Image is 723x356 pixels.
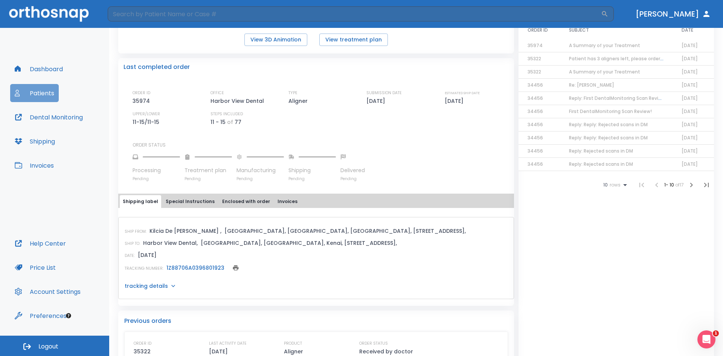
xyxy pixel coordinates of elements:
span: Reply: Rejected scans in DM [569,148,633,154]
p: Harbor View Dental, [143,238,198,248]
p: Processing [133,167,180,174]
p: ESTIMATED SHIP DATE [445,90,480,96]
button: View treatment plan [319,34,388,46]
p: SHIP TO: [125,240,140,247]
p: [DATE] [138,251,157,260]
span: [DATE] [682,161,698,167]
p: OFFICE [210,90,224,96]
p: DATE: [125,252,135,259]
p: Pending [133,176,180,182]
p: 11-15/11-15 [133,118,162,127]
p: Kilcia De [PERSON_NAME] , [149,226,221,235]
span: Reply: Reply: Rejected scans in DM [569,121,648,128]
span: A Summary of your Treatment [569,42,640,49]
span: 35974 [528,42,543,49]
span: Re: [PERSON_NAME] [569,82,614,88]
button: [PERSON_NAME] [633,7,714,21]
button: Invoices [275,195,300,208]
p: Pending [236,176,284,182]
a: Price List [10,258,60,277]
button: Help Center [10,234,70,252]
p: Aligner [288,96,310,105]
span: 10 [603,182,608,188]
p: of [227,118,233,127]
p: [DATE] [209,347,228,356]
span: Reply: First DentalMonitoring Scan Review! [569,95,667,101]
div: tabs [120,195,513,208]
p: [GEOGRAPHIC_DATA], [GEOGRAPHIC_DATA], [GEOGRAPHIC_DATA], [STREET_ADDRESS], [224,226,466,235]
span: [DATE] [682,108,698,115]
span: 34456 [528,161,543,167]
p: Pending [288,176,336,182]
span: 35322 [528,69,541,75]
p: Pending [340,176,365,182]
button: Enclosed with order [219,195,273,208]
p: Harbor View Dental [210,96,267,105]
button: View 3D Animation [244,34,307,46]
p: tracking details [125,282,168,290]
img: Orthosnap [9,6,89,21]
button: print [230,263,241,273]
p: 35974 [133,96,153,105]
span: 34456 [528,121,543,128]
span: Reply: Reply: Rejected scans in DM [569,134,648,141]
p: 35322 [134,347,151,356]
p: Pending [185,176,232,182]
button: Dental Monitoring [10,108,87,126]
p: STEPS INCLUDED [210,111,243,118]
div: Tooltip anchor [65,312,72,319]
span: 1 [713,330,719,336]
span: [DATE] [682,148,698,154]
span: First DentalMonitoring Scan Review! [569,108,652,115]
p: 77 [235,118,241,127]
button: Shipping [10,132,59,150]
p: Aligner [284,347,303,356]
a: 1Z88706A0396801923 [166,264,224,272]
span: of 17 [675,182,684,188]
span: Logout [38,342,58,351]
button: Special Instructions [163,195,218,208]
span: SUBJECT [569,27,589,34]
span: Reply: Rejected scans in DM [569,161,633,167]
span: rows [608,182,621,188]
p: UPPER/LOWER [133,111,160,118]
span: 34456 [528,95,543,101]
button: Invoices [10,156,58,174]
span: [DATE] [682,134,698,141]
p: ORDER STATUS [359,340,388,347]
p: ORDER ID [134,340,151,347]
p: Last completed order [124,63,190,72]
p: [DATE] [366,96,388,105]
span: [DATE] [682,82,698,88]
p: Delivered [340,167,365,174]
span: [DATE] [682,95,698,101]
span: 34456 [528,108,543,115]
p: [GEOGRAPHIC_DATA], [GEOGRAPHIC_DATA], Kenai, [STREET_ADDRESS], [201,238,397,248]
button: Preferences [10,307,71,325]
a: Dashboard [10,60,67,78]
button: Patients [10,84,59,102]
span: [DATE] [682,42,698,49]
span: 1 - 10 [664,182,675,188]
span: DATE [682,27,693,34]
p: SUBMISSION DATE [366,90,402,96]
span: 35322 [528,55,541,62]
p: LAST ACTIVITY DATE [209,340,247,347]
span: [DATE] [682,121,698,128]
p: TRACKING NUMBER: [125,265,163,272]
button: Account Settings [10,283,85,301]
p: Shipping [288,167,336,174]
p: 11 - 15 [210,118,226,127]
p: SHIP FROM: [125,228,146,235]
span: Patient has 3 aligners left, please order next set! [569,55,682,62]
p: ORDER STATUS [133,142,509,148]
p: Previous orders [124,316,508,325]
p: Treatment plan [185,167,232,174]
span: [DATE] [682,69,698,75]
